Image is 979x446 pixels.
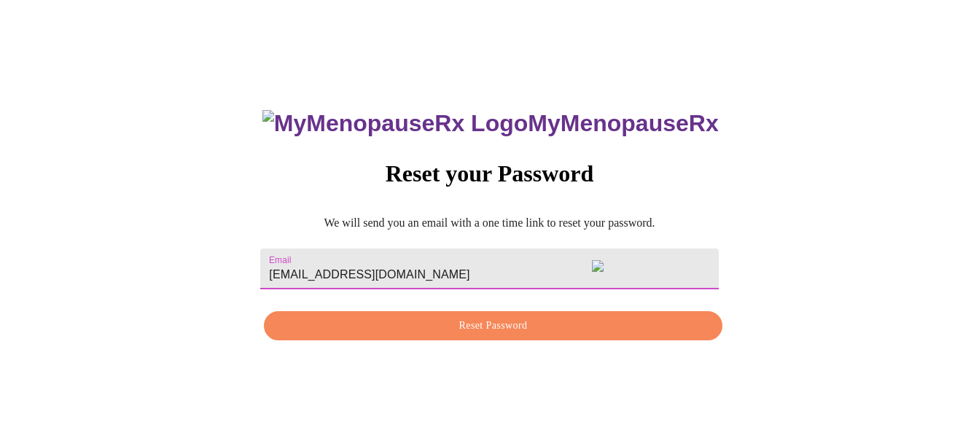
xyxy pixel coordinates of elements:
[260,216,718,230] p: We will send you an email with a one time link to reset your password.
[592,260,604,278] img: productIconColored.f2433d9a.svg
[262,110,719,137] h3: MyMenopauseRx
[262,110,528,137] img: MyMenopauseRx Logo
[264,311,722,341] button: Reset Password
[281,317,705,335] span: Reset Password
[260,160,718,187] h3: Reset your Password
